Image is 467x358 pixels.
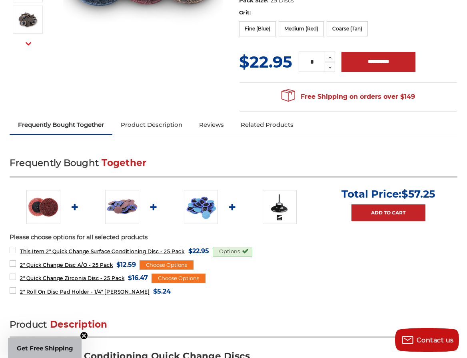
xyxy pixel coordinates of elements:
a: Frequently Bought Together [10,116,112,134]
span: Frequently Bought [10,157,99,168]
span: $16.47 [128,272,148,283]
p: Please choose options for all selected products [10,233,457,242]
div: Choose Options [140,260,194,270]
span: $12.59 [116,259,136,270]
a: Add to Cart [351,204,425,221]
span: Product [10,319,47,330]
span: Get Free Shipping [17,344,73,352]
span: $57.25 [401,188,435,200]
strong: This Item: [20,248,46,254]
img: Black Hawk Abrasives 2 inch quick change disc for surface preparation on metals [26,190,60,224]
span: 2" Quick Change Zirconia Disc - 25 Pack [20,275,124,281]
span: $22.95 [188,246,209,256]
span: $5.24 [153,286,171,297]
a: Related Products [232,116,302,134]
a: Reviews [191,116,232,134]
div: Options [213,247,252,256]
span: 2" Quick Change Surface Conditioning Disc - 25 Pack [20,248,185,254]
span: Description [50,319,108,330]
div: Get Free ShippingClose teaser [8,338,82,358]
a: Product Description [112,116,191,134]
p: Total Price: [341,188,435,200]
button: Next [19,35,38,52]
div: Choose Options [152,274,206,283]
span: Together [102,157,146,168]
label: Grit: [239,9,457,17]
span: 2" Quick Change Disc A/O - 25 Pack [20,262,113,268]
button: Contact us [395,328,459,352]
span: 2" Roll On Disc Pad Holder - 1/4" [PERSON_NAME] [20,289,150,295]
span: Free Shipping on orders over $149 [281,89,415,105]
span: $22.95 [239,52,292,72]
button: Close teaser [80,332,88,340]
img: Black Hawk Abrasives' tan surface conditioning disc, 2-inch quick change, 60-80 grit coarse texture. [18,10,38,30]
span: Contact us [417,336,454,344]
